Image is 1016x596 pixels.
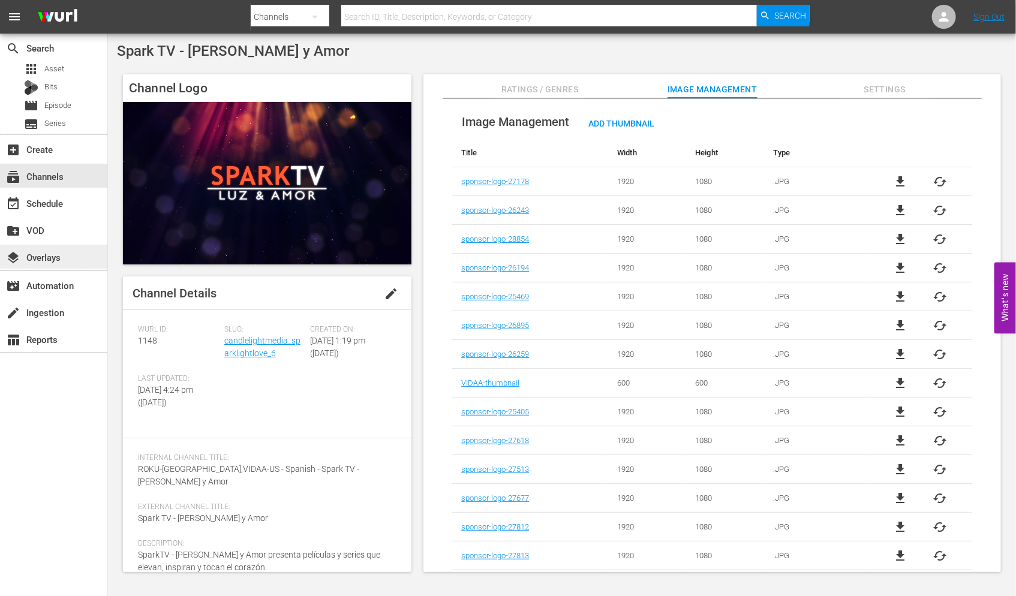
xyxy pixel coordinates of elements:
a: file_download [893,405,907,419]
span: SparkTV - [PERSON_NAME] y Amor presenta películas y series que elevan, inspiran y tocan el corazón. [138,550,380,572]
a: sponsor-logo-26895 [461,321,529,330]
a: file_download [893,318,907,333]
span: Search [6,41,20,56]
span: Reports [6,333,20,347]
td: .JPG [764,541,868,570]
a: VIDAA-thumbnail [461,378,519,387]
a: Sign Out [973,12,1005,22]
a: file_download [893,491,907,505]
span: Image Management [668,82,758,97]
td: 1080 [686,484,764,513]
td: 1920 [608,455,686,484]
td: 1920 [608,484,686,513]
button: cached [933,290,947,304]
span: Channel Details [133,286,217,300]
span: Spark TV - [PERSON_NAME] y Amor [138,513,268,523]
td: 1080 [686,398,764,426]
td: 1920 [608,196,686,225]
span: Episode [24,98,38,113]
a: file_download [893,376,907,390]
td: .JPG [764,513,868,541]
td: 600 [608,369,686,398]
td: 1920 [608,311,686,340]
span: Overlays [6,251,20,265]
button: cached [933,261,947,275]
span: Slug: [224,325,305,335]
a: sponsor-logo-27618 [461,436,529,445]
span: Schedule [6,197,20,211]
span: file_download [893,261,907,275]
button: cached [933,549,947,563]
th: Type [764,139,868,167]
td: .JPG [764,426,868,455]
a: file_download [893,174,907,189]
a: sponsor-logo-27812 [461,522,529,531]
td: .JPG [764,225,868,254]
span: Settings [840,82,930,97]
td: .JPG [764,311,868,340]
span: edit [384,287,398,301]
img: Spark TV - Luz y Amor [123,102,411,264]
td: 1920 [608,426,686,455]
td: 1080 [686,541,764,570]
td: 1920 [608,398,686,426]
a: file_download [893,520,907,534]
a: file_download [893,549,907,563]
td: .JPG [764,369,868,398]
td: 1080 [686,167,764,196]
span: menu [7,10,22,24]
a: sponsor-logo-27513 [461,465,529,474]
span: VOD [6,224,20,238]
a: sponsor-logo-26194 [461,263,529,272]
span: External Channel Title: [138,502,390,512]
span: Search [774,5,806,26]
button: cached [933,347,947,362]
a: sponsor-logo-27677 [461,493,529,502]
span: Spark TV - [PERSON_NAME] y Amor [117,43,349,59]
td: 1920 [608,167,686,196]
td: 1920 [608,513,686,541]
button: edit [377,279,405,308]
button: cached [933,232,947,246]
span: Last Updated: [138,374,218,384]
td: 1920 [608,282,686,311]
td: .JPG [764,196,868,225]
a: file_download [893,347,907,362]
td: 1080 [686,282,764,311]
td: 1080 [686,455,764,484]
td: .JPG [764,455,868,484]
span: cached [933,491,947,505]
span: 1148 [138,336,157,345]
th: Width [608,139,686,167]
span: Episode [44,100,71,112]
a: file_download [893,203,907,218]
span: Ratings / Genres [495,82,585,97]
a: file_download [893,290,907,304]
span: Channels [6,170,20,184]
span: file_download [893,232,907,246]
td: 1080 [686,513,764,541]
span: cached [933,203,947,218]
span: Description: [138,539,390,549]
span: Create [6,143,20,157]
span: Internal Channel Title: [138,453,390,463]
td: .JPG [764,254,868,282]
a: file_download [893,434,907,448]
button: cached [933,405,947,419]
span: ROKU-[GEOGRAPHIC_DATA],VIDAA-US - Spanish - Spark TV - [PERSON_NAME] y Amor [138,464,359,486]
button: cached [933,520,947,534]
td: 1080 [686,225,764,254]
button: cached [933,318,947,333]
span: [DATE] 1:19 pm ([DATE]) [311,336,366,358]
